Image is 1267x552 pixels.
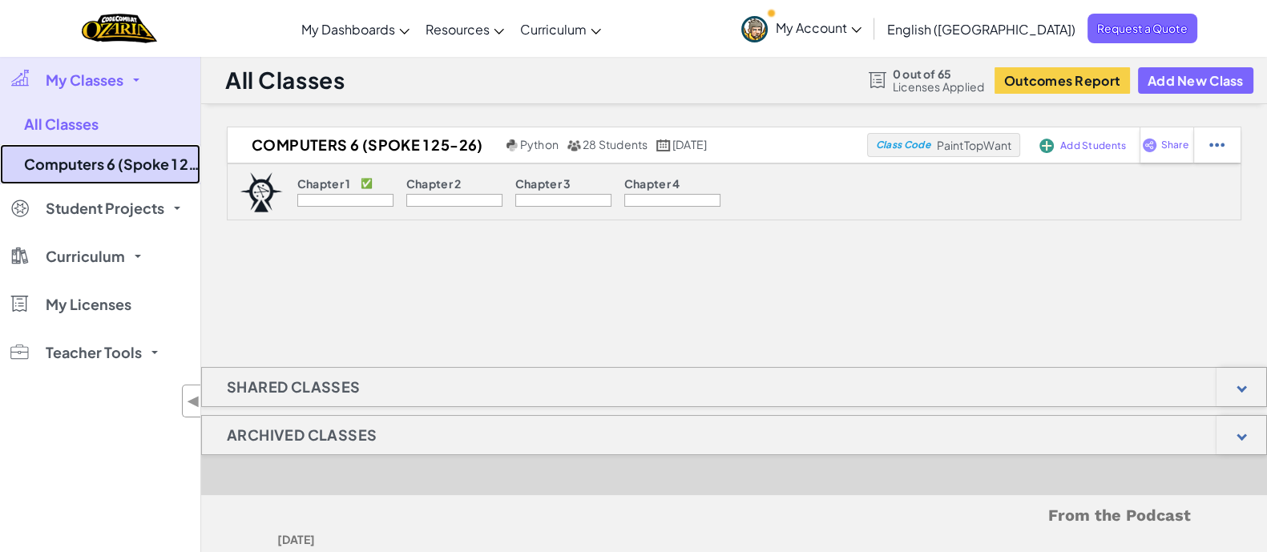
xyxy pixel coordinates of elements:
span: 0 out of 65 [893,67,985,80]
a: Computers 6 (Spoke 1 25-26) Python 28 Students [DATE] [228,133,867,157]
img: Home [82,12,156,45]
span: Resources [426,21,490,38]
img: IconStudentEllipsis.svg [1209,138,1225,152]
p: Chapter 3 [515,177,571,190]
h1: All Classes [225,65,345,95]
img: MultipleUsers.png [567,139,581,151]
h1: Shared Classes [202,367,385,407]
span: Teacher Tools [46,345,142,360]
h2: Computers 6 (Spoke 1 25-26) [228,133,502,157]
h5: From the Podcast [277,503,1191,528]
div: [DATE] [277,528,722,551]
span: Share [1160,140,1188,150]
span: 28 Students [583,137,648,151]
a: Resources [418,7,512,50]
span: My Account [776,19,861,36]
span: Curriculum [46,249,125,264]
span: English ([GEOGRAPHIC_DATA]) [887,21,1075,38]
span: My Licenses [46,297,131,312]
button: Add New Class [1138,67,1253,94]
span: Add Students [1060,141,1126,151]
a: Ozaria by CodeCombat logo [82,12,156,45]
img: logo [240,172,283,212]
span: PaintTopWant [937,138,1011,152]
span: ◀ [187,389,200,413]
span: Curriculum [520,21,587,38]
span: Python [520,137,559,151]
a: My Dashboards [293,7,418,50]
span: My Classes [46,73,123,87]
a: Request a Quote [1087,14,1197,43]
img: python.png [506,139,519,151]
p: ✅ [361,177,373,190]
span: [DATE] [672,137,707,151]
img: calendar.svg [656,139,671,151]
a: Curriculum [512,7,609,50]
p: Chapter 2 [406,177,462,190]
a: My Account [733,3,870,54]
span: Class Code [876,140,930,150]
span: Licenses Applied [893,80,985,93]
p: Chapter 4 [624,177,680,190]
img: IconAddStudents.svg [1039,139,1054,153]
span: Student Projects [46,201,164,216]
a: English ([GEOGRAPHIC_DATA]) [879,7,1083,50]
p: Chapter 1 [297,177,351,190]
button: Outcomes Report [995,67,1130,94]
img: avatar [741,16,768,42]
img: IconShare_Purple.svg [1142,138,1157,152]
span: My Dashboards [301,21,395,38]
h1: Archived Classes [202,415,401,455]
